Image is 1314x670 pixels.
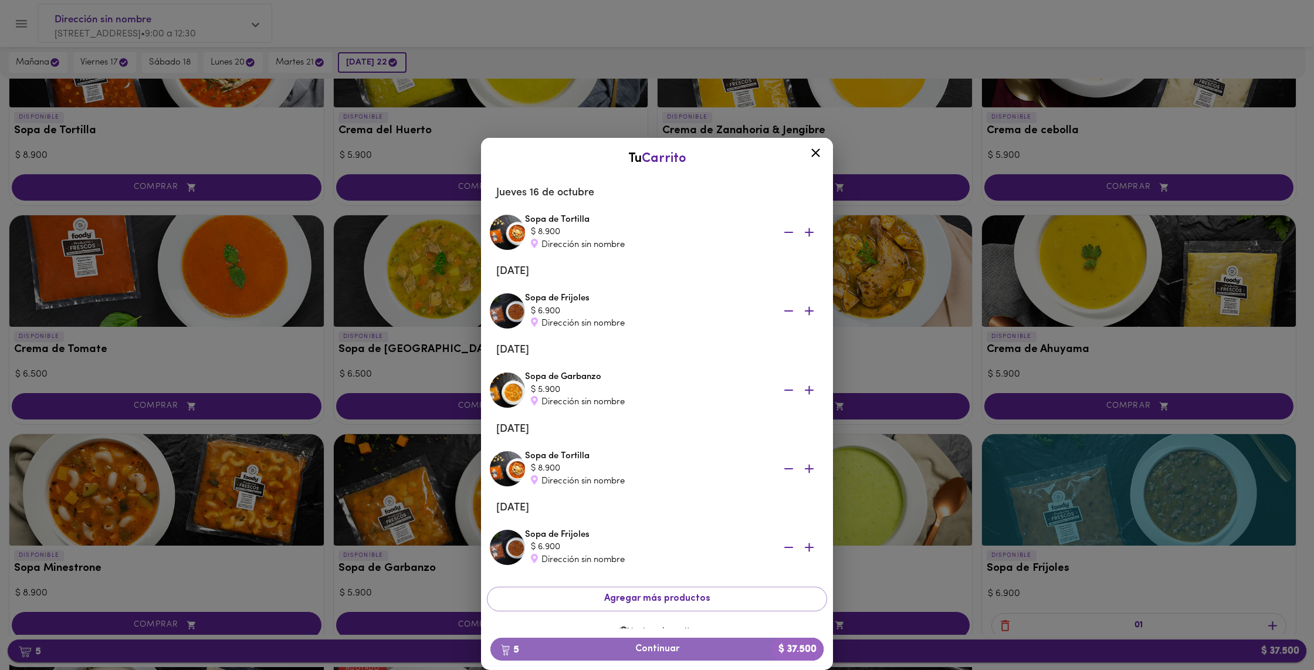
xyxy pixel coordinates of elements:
img: cart.png [501,644,510,656]
div: Dirección sin nombre [531,554,766,566]
div: Dirección sin nombre [531,396,766,408]
li: [DATE] [487,258,827,286]
iframe: Messagebird Livechat Widget [1246,602,1302,658]
img: Sopa de Tortilla [490,451,525,486]
img: Sopa de Frijoles [490,293,525,329]
div: $ 8.900 [531,462,766,475]
div: $ 6.900 [531,541,766,553]
div: Sopa de Tortilla [525,214,824,251]
li: [DATE] [487,494,827,522]
div: Sopa de Tortilla [525,450,824,488]
span: Agregar más productos [497,593,817,604]
div: Sopa de Frijoles [525,529,824,566]
span: Vaciar el carrito [496,627,818,638]
div: $ 5.900 [531,384,766,396]
div: Sopa de Garbanzo [525,371,824,408]
span: Carrito [642,152,686,165]
div: Sopa de Frijoles [525,292,824,330]
b: 5 [494,642,526,657]
div: $ 6.900 [531,305,766,317]
li: [DATE] [487,336,827,364]
div: Dirección sin nombre [531,239,766,251]
div: Dirección sin nombre [531,317,766,330]
div: $ 8.900 [531,226,766,238]
li: Jueves 16 de octubre [487,179,827,207]
button: Vaciar el carrito [487,621,827,644]
div: Tu [493,150,821,168]
img: Sopa de Tortilla [490,215,525,250]
span: Continuar [500,644,814,655]
img: Sopa de Garbanzo [490,373,525,408]
li: [DATE] [487,415,827,444]
button: 5Continuar$ 37.500 [490,638,824,661]
img: Sopa de Frijoles [490,530,525,565]
button: Agregar más productos [487,587,827,611]
b: $ 37.500 [771,638,824,661]
div: Dirección sin nombre [531,475,766,488]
